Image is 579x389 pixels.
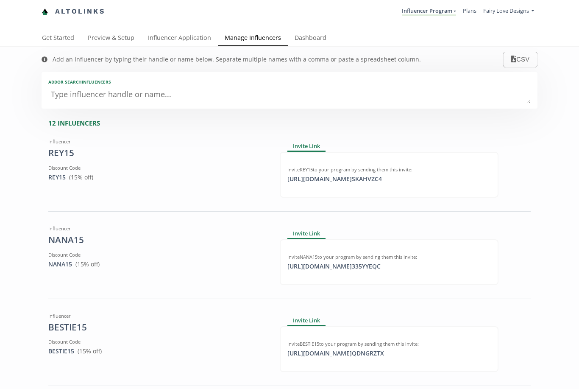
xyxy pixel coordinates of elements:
div: Influencer [48,313,267,319]
div: Invite BESTIE15 to your program by sending them this invite: [287,341,491,347]
a: Influencer Program [402,7,456,16]
div: NANA15 [48,234,267,246]
a: Influencer Application [141,30,218,47]
a: REY15 [48,173,66,181]
div: [URL][DOMAIN_NAME] 335YYEQC [282,262,386,271]
a: NANA15 [48,260,72,268]
a: Dashboard [288,30,333,47]
div: Add or search INFLUENCERS [48,79,531,85]
a: Preview & Setup [81,30,141,47]
a: BESTIE15 [48,347,74,355]
div: Influencer [48,225,267,232]
span: ( 15 % off) [75,260,100,268]
div: Discount Code [48,339,267,345]
span: ( 15 % off) [69,173,93,181]
button: CSV [503,52,537,67]
div: Invite REY15 to your program by sending them this invite: [287,166,491,173]
div: [URL][DOMAIN_NAME] SKAHVZC4 [282,175,387,183]
div: Influencer [48,138,267,145]
a: Plans [463,7,476,14]
div: REY15 [48,147,267,160]
span: ( 15 % off) [78,347,102,355]
a: Get Started [35,30,81,47]
a: Manage Influencers [218,30,288,47]
div: Discount Code [48,252,267,258]
div: Discount Code [48,165,267,171]
a: Altolinks [42,5,105,19]
div: Invite NANA15 to your program by sending them this invite: [287,254,491,260]
div: [URL][DOMAIN_NAME] QDNGRZTX [282,349,389,358]
div: Invite Link [287,229,326,239]
div: BESTIE15 [48,321,267,334]
span: Fairy Love Designs [483,7,529,14]
div: Invite Link [287,142,326,152]
img: favicon-32x32.png [42,8,48,15]
div: Invite Link [287,316,326,326]
a: Fairy Love Designs [483,7,534,17]
div: Add an influencer by typing their handle or name below. Separate multiple names with a comma or p... [53,55,421,64]
div: 12 INFLUENCERS [48,119,537,128]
